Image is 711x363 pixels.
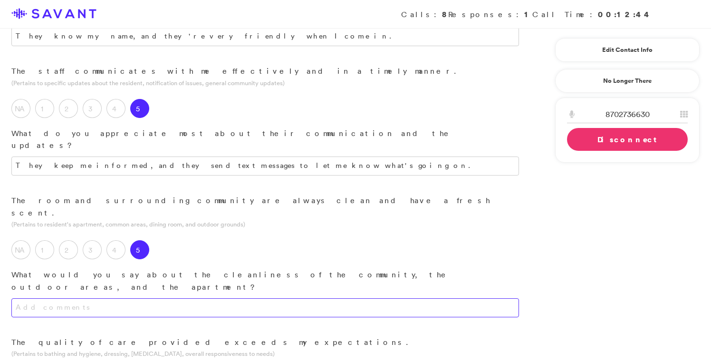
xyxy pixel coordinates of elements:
[524,9,532,20] strong: 1
[35,240,54,259] label: 1
[83,240,102,259] label: 3
[567,42,688,58] a: Edit Contact Info
[11,269,519,293] p: What would you say about the cleanliness of the community, the outdoor areas, and the apartment?
[442,9,448,20] strong: 8
[130,99,149,118] label: 5
[11,220,519,229] p: (Pertains to resident's apartment, common areas, dining room, and outdoor grounds)
[106,240,125,259] label: 4
[11,99,30,118] label: NA
[598,9,652,20] strong: 00:12:44
[11,65,519,78] p: The staff communicates with me effectively and in a timely manner.
[555,69,700,93] a: No Longer There
[83,99,102,118] label: 3
[11,240,30,259] label: NA
[11,195,519,219] p: The room and surrounding community are always clean and have a fresh scent.
[59,99,78,118] label: 2
[567,128,688,151] a: Disconnect
[35,99,54,118] label: 1
[130,240,149,259] label: 5
[11,336,519,349] p: The quality of care provided exceeds my expectations.
[11,349,519,358] p: (Pertains to bathing and hygiene, dressing, [MEDICAL_DATA], overall responsiveness to needs)
[11,78,519,88] p: (Pertains to specific updates about the resident, notification of issues, general community updates)
[106,99,125,118] label: 4
[59,240,78,259] label: 2
[11,128,519,152] p: What do you appreciate most about their communication and the updates?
